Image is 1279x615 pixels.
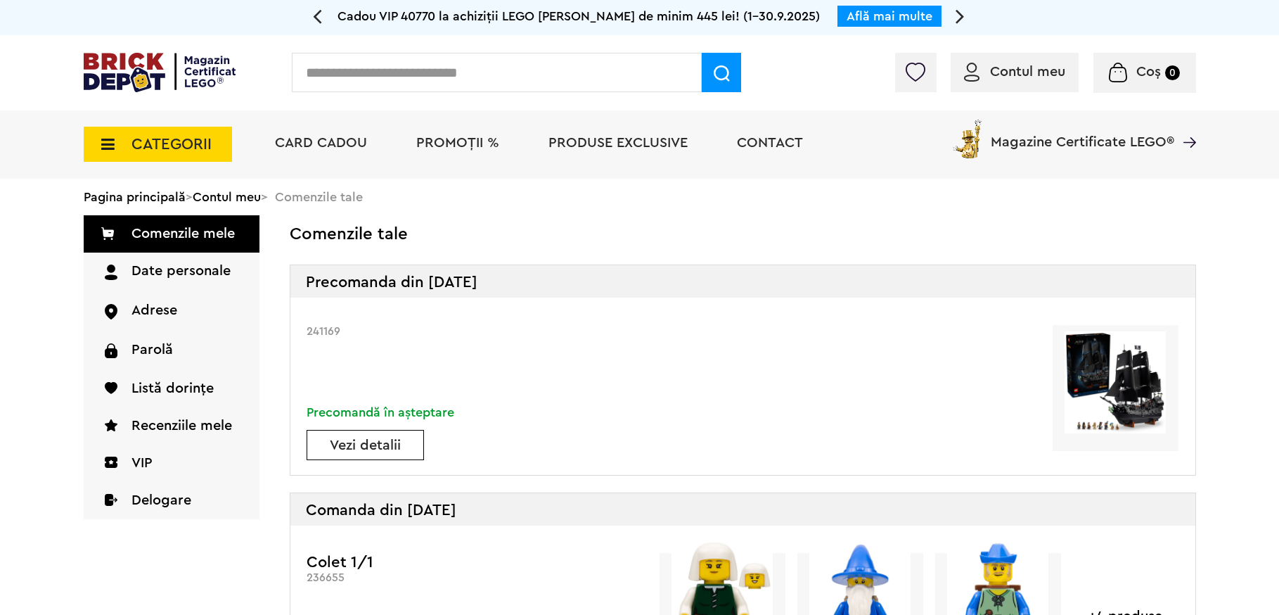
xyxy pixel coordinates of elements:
[307,571,635,585] div: 236655
[307,553,635,571] h3: Colet 1/1
[84,445,259,482] a: VIP
[847,10,932,23] a: Află mai multe
[307,325,635,338] div: 241169
[737,136,803,150] a: Contact
[990,65,1065,79] span: Contul meu
[84,292,259,331] a: Adrese
[290,225,1196,243] h2: Comenzile tale
[84,191,186,203] a: Pagina principală
[84,482,259,519] a: Delogare
[1136,65,1161,79] span: Coș
[338,10,820,23] span: Cadou VIP 40770 la achiziții LEGO [PERSON_NAME] de minim 445 lei! (1-30.9.2025)
[84,215,259,253] a: Comenzile mele
[416,136,499,150] a: PROMOȚII %
[84,370,259,407] a: Listă dorințe
[84,331,259,370] a: Parolă
[991,117,1174,149] span: Magazine Certificate LEGO®
[84,179,1196,215] div: > > Comenzile tale
[290,493,1195,526] div: Comanda din [DATE]
[307,402,454,422] div: Precomandă în așteptare
[275,136,367,150] a: Card Cadou
[964,65,1065,79] a: Contul meu
[193,191,261,203] a: Contul meu
[1165,65,1180,80] small: 0
[131,137,212,152] span: CATEGORII
[548,136,688,150] a: Produse exclusive
[1174,117,1196,131] a: Magazine Certificate LEGO®
[84,407,259,445] a: Recenziile mele
[290,265,1195,298] div: Precomanda din [DATE]
[307,438,423,452] a: Vezi detalii
[84,253,259,292] a: Date personale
